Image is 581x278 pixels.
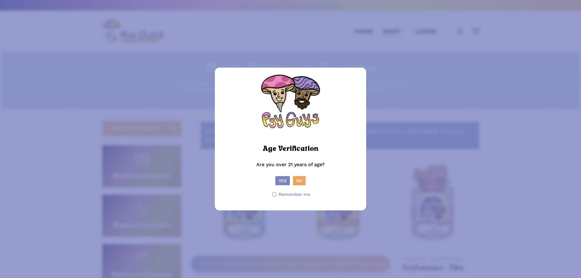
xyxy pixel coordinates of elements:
[272,193,276,196] input: Remember me
[263,142,318,156] h2: Age Verification
[279,190,310,199] span: Remember me
[275,176,290,185] button: Yes
[260,74,321,134] img: PsyGuys
[221,160,360,176] p: Are you over 21 years of age?
[293,176,306,185] button: No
